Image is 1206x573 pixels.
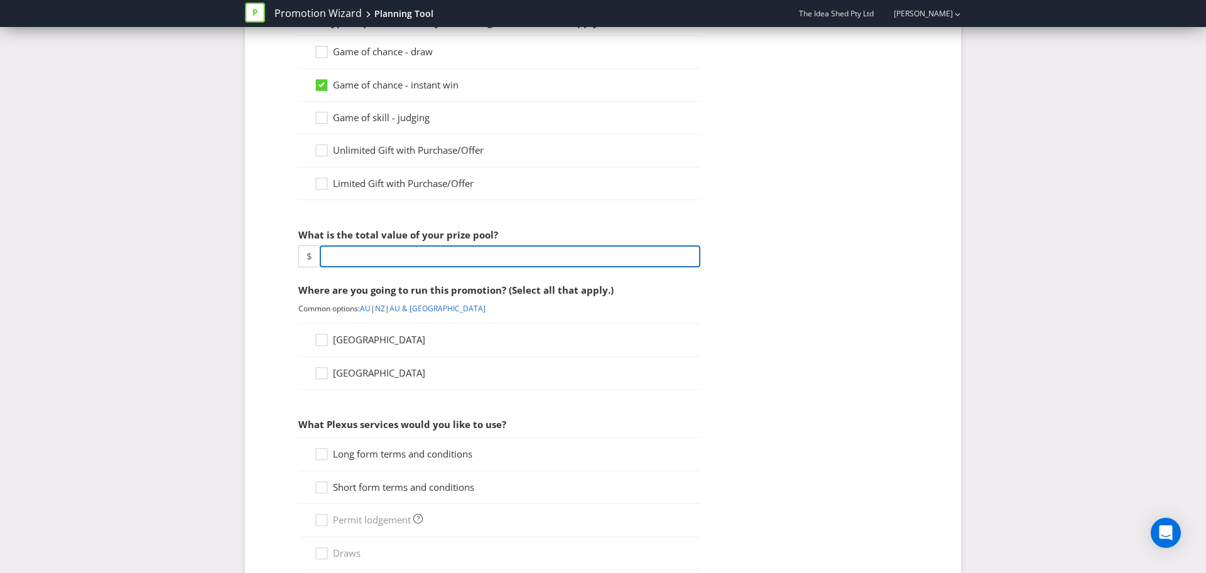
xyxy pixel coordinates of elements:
span: Game of chance - instant win [333,78,459,91]
span: Limited Gift with Purchase/Offer [333,177,474,190]
a: AU [360,303,371,314]
span: The Idea Shed Pty Ltd [799,8,874,19]
div: Planning Tool [374,8,433,20]
span: | [371,303,375,314]
span: Draws [333,547,361,559]
span: What is the total value of your prize pool? [298,228,498,241]
span: Game of skill - judging [333,111,430,124]
a: AU & [GEOGRAPHIC_DATA] [389,303,486,314]
span: What Plexus services would you like to use? [298,418,506,431]
a: Promotion Wizard [274,6,362,21]
span: $ [298,245,320,267]
div: Open Intercom Messenger [1151,518,1181,548]
span: | [385,303,389,314]
a: NZ [375,303,385,314]
span: Unlimited Gift with Purchase/Offer [333,144,484,156]
span: Common options: [298,303,360,314]
span: [GEOGRAPHIC_DATA] [333,367,425,379]
span: Game of chance - draw [333,45,433,58]
span: Long form terms and conditions [333,447,472,460]
span: Short form terms and conditions [333,481,474,493]
span: Permit lodgement [333,513,411,526]
a: [PERSON_NAME] [881,8,953,19]
span: [GEOGRAPHIC_DATA] [333,333,425,346]
div: Where are you going to run this promotion? (Select all that apply.) [298,277,700,303]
